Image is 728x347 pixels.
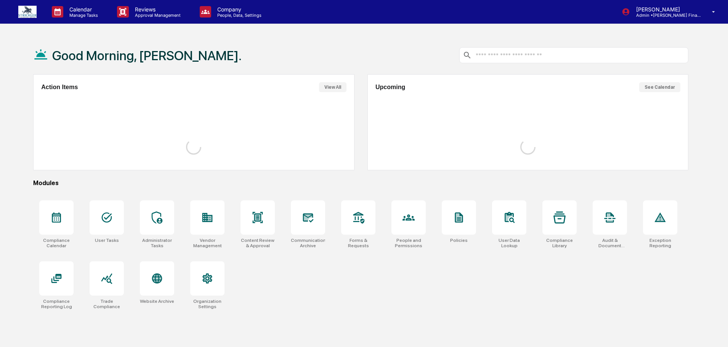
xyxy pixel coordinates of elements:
[643,238,677,248] div: Exception Reporting
[542,238,577,248] div: Compliance Library
[630,6,701,13] p: [PERSON_NAME]
[341,238,375,248] div: Forms & Requests
[630,13,701,18] p: Admin • [PERSON_NAME] Financial Group
[140,238,174,248] div: Administrator Tasks
[211,13,265,18] p: People, Data, Settings
[190,238,224,248] div: Vendor Management
[129,6,184,13] p: Reviews
[291,238,325,248] div: Communications Archive
[18,6,37,18] img: logo
[140,299,174,304] div: Website Archive
[95,238,119,243] div: User Tasks
[391,238,426,248] div: People and Permissions
[375,84,405,91] h2: Upcoming
[90,299,124,309] div: Trade Compliance
[39,238,74,248] div: Compliance Calendar
[190,299,224,309] div: Organization Settings
[241,238,275,248] div: Content Review & Approval
[211,6,265,13] p: Company
[63,13,102,18] p: Manage Tasks
[39,299,74,309] div: Compliance Reporting Log
[593,238,627,248] div: Audit & Document Logs
[52,48,242,63] h1: Good Morning, [PERSON_NAME].
[492,238,526,248] div: User Data Lookup
[63,6,102,13] p: Calendar
[450,238,468,243] div: Policies
[639,82,680,92] button: See Calendar
[41,84,78,91] h2: Action Items
[319,82,346,92] button: View All
[129,13,184,18] p: Approval Management
[33,179,688,187] div: Modules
